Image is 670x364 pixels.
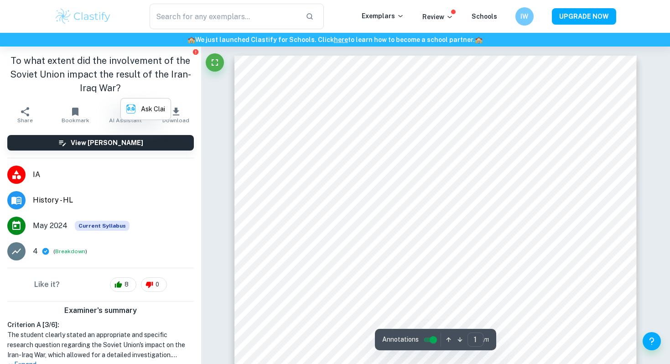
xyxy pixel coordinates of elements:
[55,247,85,255] button: Breakdown
[2,35,668,45] h6: We just launched Clastify for Schools. Click to learn how to become a school partner.
[62,117,89,124] span: Bookmark
[54,7,112,26] img: Clastify logo
[7,330,194,360] h1: The student clearly stated an appropriate and specific research question regarding the Soviet Uni...
[472,13,497,20] a: Schools
[7,135,194,151] button: View [PERSON_NAME]
[151,102,201,128] button: Download
[475,36,483,43] span: 🏫
[53,247,87,256] span: ( )
[121,99,171,120] button: Ask Clai
[151,280,164,289] span: 0
[362,11,404,21] p: Exemplars
[50,102,100,128] button: Bookmark
[206,53,224,72] button: Fullscreen
[75,221,130,231] span: Current Syllabus
[483,336,489,344] span: / 11
[109,117,142,124] span: AI Assistant
[33,220,68,231] span: May 2024
[422,12,453,22] p: Review
[71,138,143,148] h6: View [PERSON_NAME]
[33,246,38,257] p: 4
[150,4,299,29] input: Search for any exemplars...
[515,7,534,26] button: IW
[75,221,130,231] div: This exemplar is based on the current syllabus. Feel free to refer to it for inspiration/ideas wh...
[119,280,134,289] span: 8
[33,195,194,206] span: History - HL
[100,102,151,128] button: AI Assistant
[33,169,194,180] span: IA
[141,104,165,114] p: Ask Clai
[552,8,616,25] button: UPGRADE NOW
[17,117,33,124] span: Share
[519,11,530,21] h6: IW
[141,277,167,292] div: 0
[334,36,348,43] a: here
[643,332,661,350] button: Help and Feedback
[7,320,194,330] h6: Criterion A [ 3 / 6 ]:
[34,279,60,290] h6: Like it?
[7,54,194,95] h1: To what extent did the involvement of the Soviet Union impact the result of the Iran-Iraq War?
[187,36,195,43] span: 🏫
[126,104,135,114] img: clai.png
[382,335,419,344] span: Annotations
[4,305,197,316] h6: Examiner's summary
[162,117,189,124] span: Download
[110,277,136,292] div: 8
[192,48,199,55] button: Report issue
